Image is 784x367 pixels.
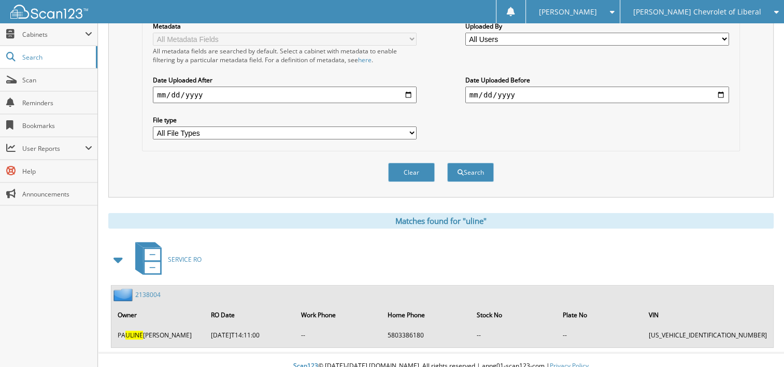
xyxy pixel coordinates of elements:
[388,163,435,182] button: Clear
[206,327,295,344] td: [DATE]T14:11:00
[22,167,92,176] span: Help
[22,53,91,62] span: Search
[168,255,202,264] span: SERVICE RO
[112,327,205,344] td: PA [PERSON_NAME]
[22,144,85,153] span: User Reports
[382,327,470,344] td: 5803386180
[465,76,729,84] label: Date Uploaded Before
[22,190,92,199] span: Announcements
[471,304,556,326] th: Stock No
[447,163,494,182] button: Search
[465,87,729,103] input: end
[112,304,205,326] th: Owner
[732,317,784,367] iframe: Chat Widget
[153,116,417,124] label: File type
[129,239,202,280] a: SERVICE RO
[113,288,135,301] img: folder2.png
[633,9,761,15] span: [PERSON_NAME] Chevrolet of Liberal
[539,9,597,15] span: [PERSON_NAME]
[108,213,774,229] div: Matches found for "uline"
[10,5,88,19] img: scan123-logo-white.svg
[135,290,161,299] a: 2138004
[558,327,643,344] td: --
[153,87,417,103] input: start
[358,55,372,64] a: here
[296,304,381,326] th: Work Phone
[22,76,92,84] span: Scan
[382,304,470,326] th: Home Phone
[206,304,295,326] th: RO Date
[644,327,772,344] td: [US_VEHICLE_IDENTIFICATION_NUMBER]
[471,327,556,344] td: --
[153,22,417,31] label: Metadata
[296,327,381,344] td: --
[153,47,417,64] div: All metadata fields are searched by default. Select a cabinet with metadata to enable filtering b...
[22,98,92,107] span: Reminders
[465,22,729,31] label: Uploaded By
[125,331,143,340] span: ULINE
[558,304,643,326] th: Plate No
[644,304,772,326] th: VIN
[153,76,417,84] label: Date Uploaded After
[22,121,92,130] span: Bookmarks
[22,30,85,39] span: Cabinets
